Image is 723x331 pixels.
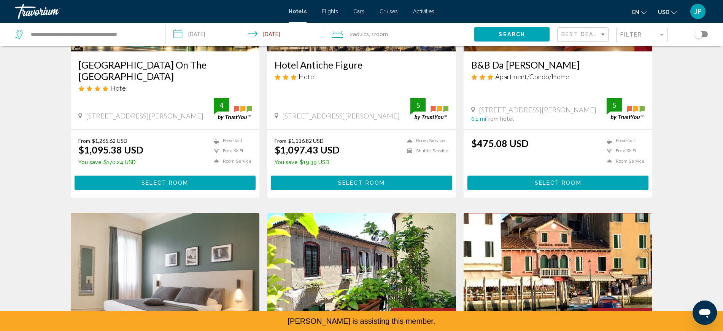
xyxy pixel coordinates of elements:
[338,180,385,186] span: Select Room
[410,101,426,110] div: 5
[603,148,645,154] li: Free WiFi
[486,116,514,122] span: from hotel
[471,59,645,70] a: B&B Da [PERSON_NAME]
[391,308,456,327] div: 29%
[561,31,601,37] span: Best Deals
[471,116,486,122] span: 0.1 mi
[467,177,649,186] a: Select Room
[288,138,324,144] del: $1,116.82 USD
[693,301,717,325] iframe: Button to launch messaging window
[214,98,252,120] img: trustyou-badge.svg
[535,180,582,186] span: Select Room
[275,159,298,165] span: You save
[620,32,642,38] span: Filter
[413,8,434,14] a: Activities
[471,72,645,81] div: 3 star Apartment
[275,72,448,81] div: 3 star Hotel
[607,101,622,110] div: 5
[374,31,388,37] span: Room
[78,159,143,165] p: $170.24 USD
[210,138,252,144] li: Breakfast
[289,8,307,14] a: Hotels
[271,177,452,186] a: Select Room
[75,177,256,186] a: Select Room
[353,31,369,37] span: Adults
[15,4,281,19] a: Travorium
[353,8,364,14] a: Cars
[369,29,388,40] span: , 1
[474,27,550,41] button: Search
[78,59,252,82] a: [GEOGRAPHIC_DATA] On The [GEOGRAPHIC_DATA]
[210,158,252,165] li: Room Service
[471,138,529,149] ins: $475.08 USD
[78,138,90,144] span: From
[688,3,708,19] button: User Menu
[607,98,645,120] img: trustyou-badge.svg
[380,8,398,14] a: Cruises
[410,98,448,120] img: trustyou-badge.svg
[479,106,596,114] span: [STREET_ADDRESS][PERSON_NAME]
[275,144,340,155] ins: $1,097.43 USD
[78,144,143,155] ins: $1,095.38 USD
[403,148,448,154] li: Shuttle Service
[282,112,400,120] span: [STREET_ADDRESS][PERSON_NAME]
[166,23,324,46] button: Check-in date: Oct 7, 2025 Check-out date: Oct 9, 2025
[689,31,708,38] button: Toggle map
[78,84,252,92] div: 4 star Hotel
[271,176,452,190] button: Select Room
[588,308,652,327] div: 16%
[632,9,639,15] span: en
[288,317,435,325] span: [PERSON_NAME] is assisting this member.
[561,32,606,38] mat-select: Sort by
[632,6,647,18] button: Change language
[694,8,702,15] span: JP
[141,180,188,186] span: Select Room
[275,159,340,165] p: $19.39 USD
[616,27,667,43] button: Filter
[92,138,127,144] del: $1,265.62 USD
[275,59,448,70] a: Hotel Antiche Figure
[658,6,677,18] button: Change currency
[78,159,102,165] span: You save
[322,8,338,14] a: Flights
[403,138,448,144] li: Room Service
[110,84,128,92] span: Hotel
[214,101,229,110] div: 4
[603,158,645,165] li: Room Service
[275,138,286,144] span: From
[350,29,369,40] span: 2
[324,23,475,46] button: Travelers: 2 adults, 0 children
[603,138,645,144] li: Breakfast
[658,9,669,15] span: USD
[75,176,256,190] button: Select Room
[86,112,203,120] span: [STREET_ADDRESS][PERSON_NAME]
[495,72,569,81] span: Apartment/Condo/Home
[467,176,649,190] button: Select Room
[499,32,525,38] span: Search
[210,148,252,154] li: Free WiFi
[299,72,316,81] span: Hotel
